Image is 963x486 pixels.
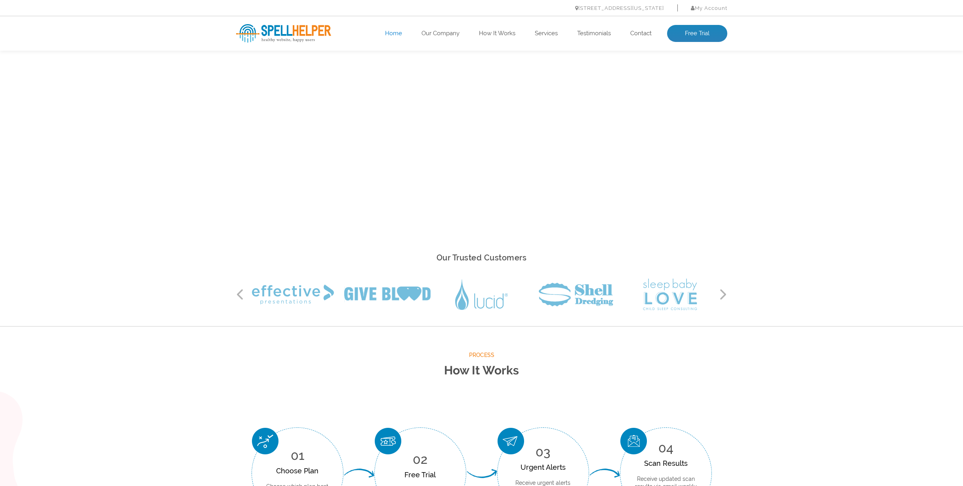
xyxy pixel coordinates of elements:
img: Scan Result [620,428,647,454]
img: Urgent Alerts [498,428,524,454]
span: 03 [536,444,550,459]
span: 04 [658,440,673,455]
h2: Our Trusted Customers [236,251,727,265]
div: Choose Plan [264,467,331,475]
div: Free Trial [393,471,447,479]
span: 02 [413,452,427,467]
span: Process [236,350,727,360]
div: Urgent Alerts [509,463,577,471]
button: Previous [236,289,244,300]
img: Give Blood [344,287,431,302]
img: Sleep Baby Love [643,279,697,310]
img: Effective [252,285,334,304]
img: Free Trial [375,428,401,454]
span: 01 [291,448,304,463]
div: Scan Results [632,459,700,467]
img: Lucid [455,279,508,310]
img: Shell Dredging [539,283,613,306]
h2: How It Works [236,360,727,381]
button: Next [719,289,727,300]
img: Choose Plan [252,428,278,454]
